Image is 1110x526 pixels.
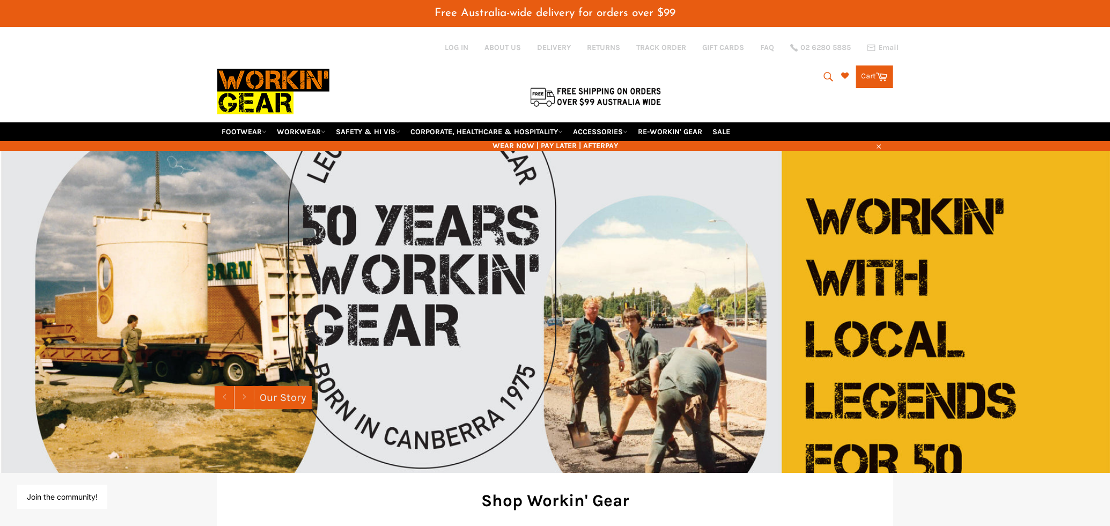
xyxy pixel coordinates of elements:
[254,386,312,409] a: Our Story
[273,122,330,141] a: WORKWEAR
[856,65,893,88] a: Cart
[435,8,675,19] span: Free Australia-wide delivery for orders over $99
[760,42,774,53] a: FAQ
[587,42,620,53] a: RETURNS
[217,122,271,141] a: FOOTWEAR
[537,42,571,53] a: DELIVERY
[233,489,877,512] h2: Shop Workin' Gear
[569,122,632,141] a: ACCESSORIES
[217,61,329,122] img: Workin Gear leaders in Workwear, Safety Boots, PPE, Uniforms. Australia's No.1 in Workwear
[878,44,899,52] span: Email
[708,122,734,141] a: SALE
[867,43,899,52] a: Email
[484,42,521,53] a: ABOUT US
[790,44,851,52] a: 02 6280 5885
[406,122,567,141] a: CORPORATE, HEALTHCARE & HOSPITALITY
[702,42,744,53] a: GIFT CARDS
[634,122,707,141] a: RE-WORKIN' GEAR
[636,42,686,53] a: TRACK ORDER
[445,43,468,52] a: Log in
[27,492,98,501] button: Join the community!
[528,85,663,108] img: Flat $9.95 shipping Australia wide
[332,122,405,141] a: SAFETY & HI VIS
[217,141,893,151] span: WEAR NOW | PAY LATER | AFTERPAY
[800,44,851,52] span: 02 6280 5885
